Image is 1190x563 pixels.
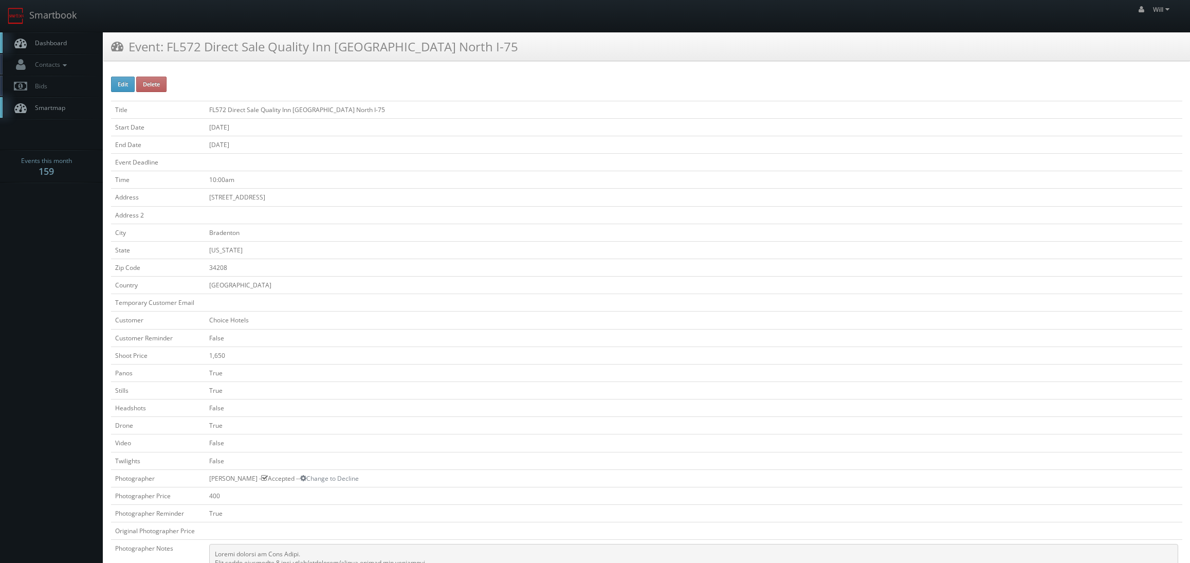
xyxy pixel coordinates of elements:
[111,136,205,153] td: End Date
[205,469,1182,487] td: [PERSON_NAME] - Accepted --
[1153,5,1173,14] span: Will
[205,259,1182,276] td: 34208
[205,434,1182,452] td: False
[111,118,205,136] td: Start Date
[205,347,1182,364] td: 1,650
[111,154,205,171] td: Event Deadline
[111,347,205,364] td: Shoot Price
[205,329,1182,347] td: False
[21,156,72,166] span: Events this month
[111,522,205,540] td: Original Photographer Price
[39,165,54,177] strong: 159
[111,487,205,504] td: Photographer Price
[111,312,205,329] td: Customer
[205,312,1182,329] td: Choice Hotels
[111,294,205,312] td: Temporary Customer Email
[30,39,67,47] span: Dashboard
[111,224,205,241] td: City
[111,101,205,118] td: Title
[111,469,205,487] td: Photographer
[111,189,205,206] td: Address
[111,504,205,522] td: Photographer Reminder
[30,82,47,90] span: Bids
[136,77,167,92] button: Delete
[111,417,205,434] td: Drone
[111,38,518,56] h3: Event: FL572 Direct Sale Quality Inn [GEOGRAPHIC_DATA] North I-75
[111,277,205,294] td: Country
[111,206,205,224] td: Address 2
[30,60,69,69] span: Contacts
[111,329,205,347] td: Customer Reminder
[205,399,1182,417] td: False
[111,452,205,469] td: Twilights
[111,382,205,399] td: Stills
[205,504,1182,522] td: True
[205,189,1182,206] td: [STREET_ADDRESS]
[111,241,205,259] td: State
[111,171,205,189] td: Time
[300,474,359,483] a: Change to Decline
[205,224,1182,241] td: Bradenton
[111,77,135,92] button: Edit
[205,452,1182,469] td: False
[205,118,1182,136] td: [DATE]
[111,434,205,452] td: Video
[205,487,1182,504] td: 400
[205,277,1182,294] td: [GEOGRAPHIC_DATA]
[30,103,65,112] span: Smartmap
[205,136,1182,153] td: [DATE]
[205,241,1182,259] td: [US_STATE]
[8,8,24,24] img: smartbook-logo.png
[111,399,205,417] td: Headshots
[205,364,1182,382] td: True
[205,417,1182,434] td: True
[205,101,1182,118] td: FL572 Direct Sale Quality Inn [GEOGRAPHIC_DATA] North I-75
[205,171,1182,189] td: 10:00am
[111,364,205,382] td: Panos
[111,259,205,276] td: Zip Code
[205,382,1182,399] td: True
